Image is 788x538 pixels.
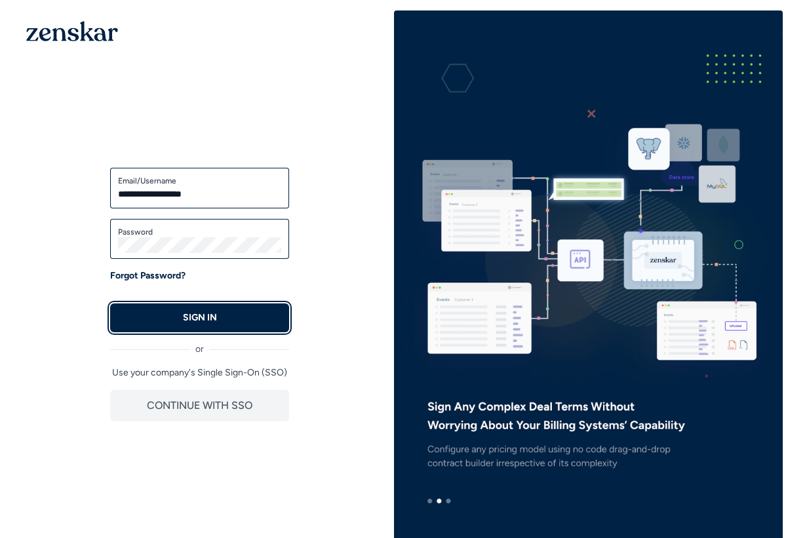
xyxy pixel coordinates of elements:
[26,21,118,41] img: 1OGAJ2xQqyY4LXKgY66KYq0eOWRCkrZdAb3gUhuVAqdWPZE9SRJmCz+oDMSn4zDLXe31Ii730ItAGKgCKgCCgCikA4Av8PJUP...
[118,227,281,237] label: Password
[110,390,289,421] button: CONTINUE WITH SSO
[394,33,783,533] img: e3ZQAAAMhDCM8y96E9JIIDxLgAABAgQIECBAgAABAgQyAoJA5mpDCRAgQIAAAQIECBAgQIAAAQIECBAgQKAsIAiU37edAAECB...
[183,311,217,324] p: SIGN IN
[110,366,289,379] p: Use your company's Single Sign-On (SSO)
[118,176,281,186] label: Email/Username
[110,303,289,332] button: SIGN IN
[110,332,289,356] div: or
[110,269,186,282] a: Forgot Password?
